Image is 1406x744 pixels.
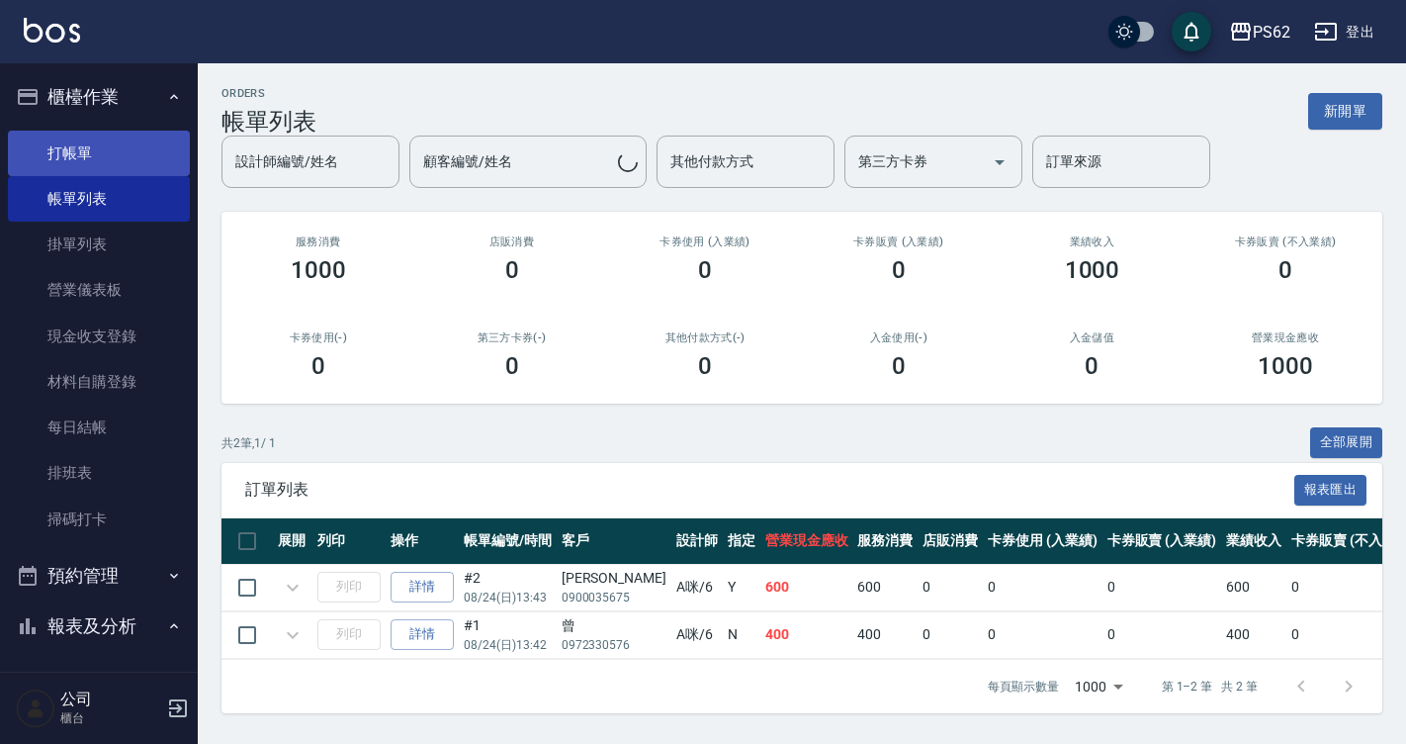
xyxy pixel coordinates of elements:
[983,518,1102,565] th: 卡券使用 (入業績)
[464,636,552,654] p: 08/24 (日) 13:42
[983,611,1102,658] td: 0
[439,235,585,248] h2: 店販消費
[1221,12,1298,52] button: PS62
[16,689,55,728] img: Person
[1294,479,1367,498] a: 報表匯出
[1067,660,1130,713] div: 1000
[24,18,80,43] img: Logo
[918,518,983,565] th: 店販消費
[8,359,190,405] a: 材料自購登錄
[1221,518,1286,565] th: 業績收入
[311,352,325,380] h3: 0
[1221,564,1286,610] td: 600
[918,611,983,658] td: 0
[221,434,276,452] p: 共 2 筆, 1 / 1
[892,352,906,380] h3: 0
[984,146,1015,178] button: Open
[8,601,190,652] button: 報表及分析
[245,235,392,248] h3: 服務消費
[852,611,918,658] td: 400
[671,611,723,658] td: A咪 /6
[60,709,161,727] p: 櫃台
[760,518,853,565] th: 營業現金應收
[312,518,386,565] th: 列印
[1102,564,1222,610] td: 0
[1085,352,1098,380] h3: 0
[988,678,1059,696] p: 每頁顯示數量
[826,235,972,248] h2: 卡券販賣 (入業績)
[386,518,459,565] th: 操作
[8,267,190,313] a: 營業儀表板
[1065,256,1120,284] h3: 1000
[562,636,666,654] p: 0972330576
[760,611,853,658] td: 400
[391,619,454,650] a: 詳情
[1212,331,1359,344] h2: 營業現金應收
[8,222,190,267] a: 掛單列表
[8,660,190,705] a: 報表目錄
[852,518,918,565] th: 服務消費
[273,518,312,565] th: 展開
[1308,93,1382,130] button: 新開單
[1102,518,1222,565] th: 卡券販賣 (入業績)
[291,256,346,284] h3: 1000
[221,87,316,100] h2: ORDERS
[632,331,778,344] h2: 其他付款方式(-)
[1212,235,1359,248] h2: 卡券販賣 (不入業績)
[8,314,190,359] a: 現金收支登錄
[505,256,519,284] h3: 0
[1253,20,1290,45] div: PS62
[8,176,190,222] a: 帳單列表
[60,690,161,709] h5: 公司
[1019,235,1166,248] h2: 業績收入
[557,518,671,565] th: 客戶
[698,352,712,380] h3: 0
[632,235,778,248] h2: 卡券使用 (入業績)
[459,611,557,658] td: #1
[723,518,760,565] th: 指定
[8,405,190,450] a: 每日結帳
[671,518,723,565] th: 設計師
[1258,352,1313,380] h3: 1000
[1102,611,1222,658] td: 0
[8,71,190,123] button: 櫃檯作業
[391,572,454,603] a: 詳情
[826,331,972,344] h2: 入金使用(-)
[1221,611,1286,658] td: 400
[1162,678,1258,696] p: 第 1–2 筆 共 2 筆
[1278,256,1292,284] h3: 0
[459,564,557,610] td: #2
[698,256,712,284] h3: 0
[1306,14,1382,50] button: 登出
[8,450,190,496] a: 排班表
[1172,12,1211,51] button: save
[723,564,760,610] td: Y
[221,108,316,136] h3: 帳單列表
[562,615,666,636] div: 曾
[723,611,760,658] td: N
[8,550,190,602] button: 預約管理
[1310,427,1383,458] button: 全部展開
[983,564,1102,610] td: 0
[671,564,723,610] td: A咪 /6
[1019,331,1166,344] h2: 入金儲值
[8,131,190,176] a: 打帳單
[459,518,557,565] th: 帳單編號/時間
[245,331,392,344] h2: 卡券使用(-)
[464,589,552,606] p: 08/24 (日) 13:43
[1308,101,1382,120] a: 新開單
[892,256,906,284] h3: 0
[760,564,853,610] td: 600
[852,564,918,610] td: 600
[562,589,666,606] p: 0900035675
[245,480,1294,500] span: 訂單列表
[918,564,983,610] td: 0
[1294,475,1367,506] button: 報表匯出
[505,352,519,380] h3: 0
[8,497,190,542] a: 掃碼打卡
[439,331,585,344] h2: 第三方卡券(-)
[562,568,666,589] div: [PERSON_NAME]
